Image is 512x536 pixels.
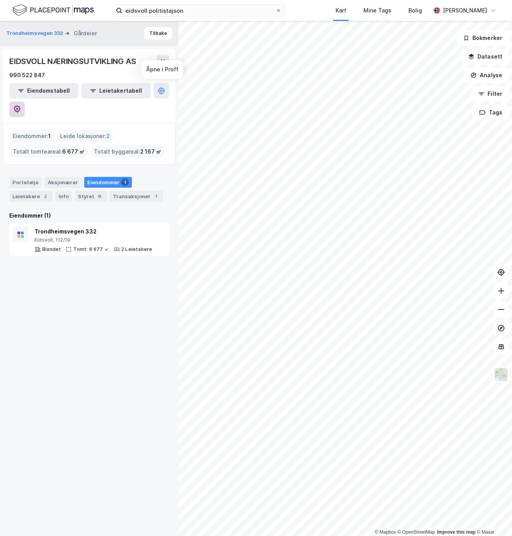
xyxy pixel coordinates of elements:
div: Gårdeier [74,29,97,38]
div: 1 [152,192,160,200]
div: Info [55,191,72,202]
span: 2 167 ㎡ [140,147,161,156]
div: Bolig [408,6,422,15]
button: Tags [473,105,509,120]
button: Tilbake [144,27,172,40]
div: Eidsvoll, 112/19 [35,237,152,243]
div: 2 Leietakere [121,246,152,252]
img: Z [494,367,509,382]
button: Leietakertabell [81,83,150,99]
div: Totalt tomteareal : [10,145,88,158]
button: Datasett [462,49,509,64]
img: logo.f888ab2527a4732fd821a326f86c7f29.svg [12,3,94,17]
span: 2 [106,131,110,141]
div: Mine Tags [363,6,391,15]
div: [PERSON_NAME] [443,6,487,15]
div: Leide lokasjoner : [57,130,113,142]
div: Kart [336,6,346,15]
div: Blandet [42,246,61,252]
div: Eiendommer : [10,130,54,142]
div: Transaksjoner [110,191,163,202]
div: Eiendommer (1) [9,211,169,220]
span: 1 [48,131,51,141]
button: Eiendomstabell [9,83,78,99]
div: 1 [121,178,129,186]
button: Bokmerker [457,30,509,46]
a: Improve this map [437,529,476,535]
div: Kontrollprogram for chat [473,499,512,536]
div: EIDSVOLL NÆRINGSUTVIKLING AS [9,55,137,67]
div: Aksjonærer [45,177,81,188]
iframe: Chat Widget [473,499,512,536]
button: Filter [472,86,509,102]
div: Portefølje [9,177,42,188]
a: OpenStreetMap [398,529,435,535]
div: Styret [75,191,107,202]
div: Leietakere [9,191,52,202]
a: Mapbox [375,529,396,535]
div: Eiendommer [84,177,132,188]
button: Analyse [464,67,509,83]
div: Tomt: 6 677 ㎡ [73,246,109,252]
button: Trondheimsvegen 332 [6,29,65,37]
div: 2 [42,192,49,200]
div: Totalt byggareal : [91,145,164,158]
div: 6 [96,192,104,200]
span: 6 677 ㎡ [62,147,85,156]
div: 990 522 847 [9,71,45,80]
div: Trondheimsvegen 332 [35,227,152,236]
input: Søk på adresse, matrikkel, gårdeiere, leietakere eller personer [122,5,275,16]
